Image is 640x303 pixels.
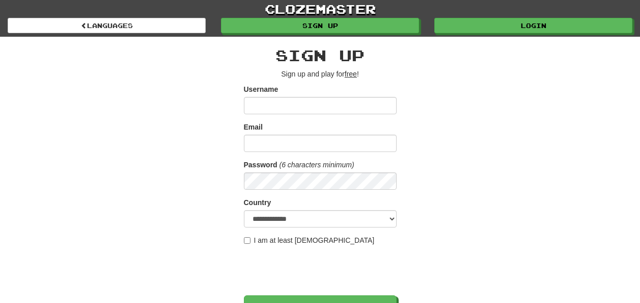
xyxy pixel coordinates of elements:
a: Languages [8,18,206,33]
a: Sign up [221,18,419,33]
label: Password [244,160,277,170]
label: Country [244,197,271,208]
input: I am at least [DEMOGRAPHIC_DATA] [244,237,251,244]
label: I am at least [DEMOGRAPHIC_DATA] [244,235,375,245]
label: Username [244,84,279,94]
a: Login [434,18,632,33]
label: Email [244,122,263,132]
em: (6 characters minimum) [280,161,354,169]
u: free [345,70,357,78]
iframe: reCAPTCHA [244,250,399,290]
h2: Sign up [244,47,397,64]
p: Sign up and play for ! [244,69,397,79]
